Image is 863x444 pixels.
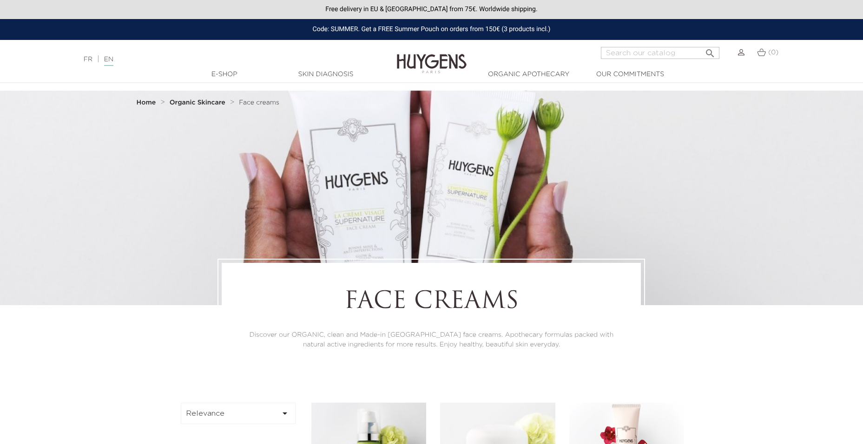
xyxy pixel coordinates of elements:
a: EN [104,56,113,66]
a: FR [84,56,92,63]
a: Organic Apothecary [482,70,575,79]
a: Our commitments [584,70,677,79]
i:  [279,408,290,419]
span: (0) [768,49,778,56]
h1: Face creams [247,288,615,316]
a: Skin Diagnosis [279,70,372,79]
div: | [79,54,353,65]
a: Home [137,99,158,106]
a: E-Shop [178,70,271,79]
a: Organic Skincare [170,99,228,106]
button: Relevance [181,403,296,424]
strong: Organic Skincare [170,99,225,106]
strong: Home [137,99,156,106]
img: Huygens [397,39,467,75]
p: Discover our ORGANIC, clean and Made-in [GEOGRAPHIC_DATA] face creams. Apothecary formulas packed... [247,330,615,350]
i:  [705,45,716,56]
a: Face creams [239,99,279,106]
button:  [702,44,718,57]
input: Search [601,47,719,59]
